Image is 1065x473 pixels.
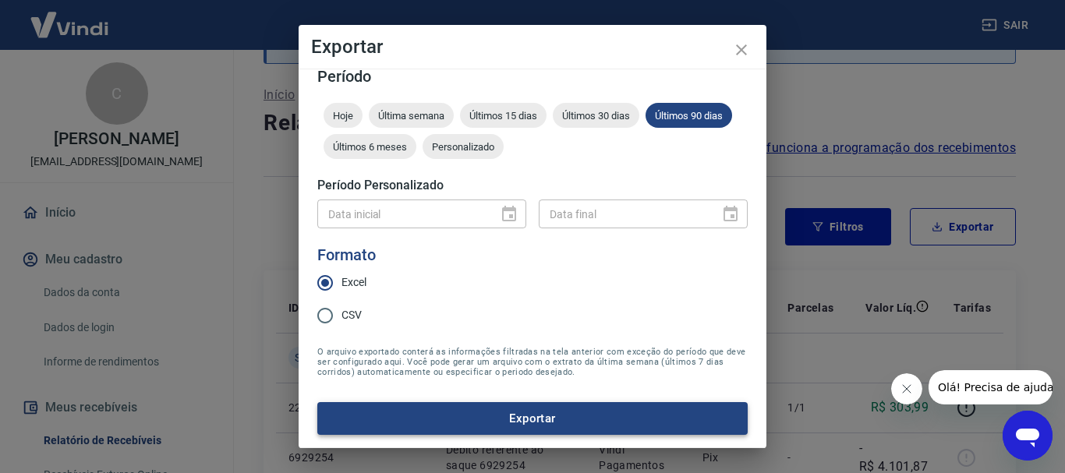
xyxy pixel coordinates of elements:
[423,134,504,159] div: Personalizado
[317,244,376,267] legend: Formato
[324,141,416,153] span: Últimos 6 meses
[553,103,639,128] div: Últimos 30 dias
[317,178,748,193] h5: Período Personalizado
[341,307,362,323] span: CSV
[341,274,366,291] span: Excel
[891,373,922,404] iframe: Fechar mensagem
[723,31,760,69] button: close
[646,103,732,128] div: Últimos 90 dias
[553,110,639,122] span: Últimos 30 dias
[460,103,547,128] div: Últimos 15 dias
[324,134,416,159] div: Últimos 6 meses
[324,110,363,122] span: Hoje
[369,110,454,122] span: Última semana
[423,141,504,153] span: Personalizado
[324,103,363,128] div: Hoje
[929,370,1053,404] iframe: Mensagem da empresa
[317,347,748,377] span: O arquivo exportado conterá as informações filtradas na tela anterior com exceção do período que ...
[9,11,131,23] span: Olá! Precisa de ajuda?
[1003,411,1053,461] iframe: Botão para abrir a janela de mensagens
[539,199,709,228] input: DD/MM/YYYY
[317,199,487,228] input: DD/MM/YYYY
[317,402,748,435] button: Exportar
[311,37,754,56] h4: Exportar
[646,110,732,122] span: Últimos 90 dias
[317,69,748,84] h5: Período
[369,103,454,128] div: Última semana
[460,110,547,122] span: Últimos 15 dias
